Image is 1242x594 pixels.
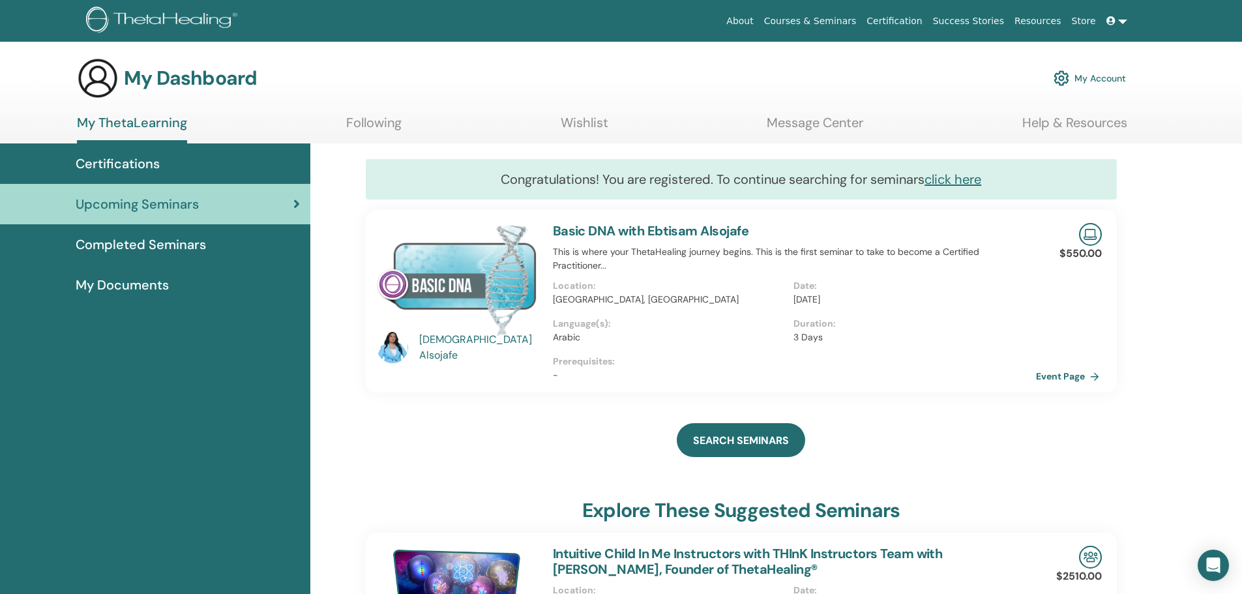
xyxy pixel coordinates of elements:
img: Live Online Seminar [1079,223,1102,246]
p: Prerequisites : [553,355,1034,368]
span: Completed Seminars [76,235,206,254]
h3: My Dashboard [124,67,257,90]
p: This is where your ThetaHealing journey begins. This is the first seminar to take to become a Cer... [553,245,1034,273]
a: My ThetaLearning [77,115,187,143]
span: My Documents [76,275,169,295]
a: Following [346,115,402,140]
div: Open Intercom Messenger [1198,550,1229,581]
a: Wishlist [561,115,608,140]
a: About [721,9,758,33]
a: Store [1067,9,1101,33]
a: click here [924,171,981,188]
p: $2510.00 [1056,569,1102,584]
span: SEARCH SEMINARS [693,434,789,447]
p: [GEOGRAPHIC_DATA], [GEOGRAPHIC_DATA] [553,293,786,306]
p: $550.00 [1059,246,1102,261]
a: Event Page [1036,366,1104,386]
a: SEARCH SEMINARS [677,423,805,457]
a: My Account [1054,64,1126,93]
p: Location : [553,279,786,293]
div: Congratulations! You are registered. To continue searching for seminars [366,159,1117,200]
a: Success Stories [928,9,1009,33]
a: Help & Resources [1022,115,1127,140]
img: logo.png [86,7,242,36]
a: Courses & Seminars [759,9,862,33]
p: 3 Days [793,331,1026,344]
span: Upcoming Seminars [76,194,199,214]
img: cog.svg [1054,67,1069,89]
a: [DEMOGRAPHIC_DATA] Alsojafe [419,332,540,363]
p: [DATE] [793,293,1026,306]
p: Date : [793,279,1026,293]
h3: explore these suggested seminars [582,499,900,522]
a: Basic DNA with Ebtisam Alsojafe [553,222,748,239]
p: Language(s) : [553,317,786,331]
img: default.jpg [377,332,408,363]
a: Intuitive Child In Me Instructors with THInK Instructors Team with [PERSON_NAME], Founder of Thet... [553,545,943,578]
span: Certifications [76,154,160,173]
a: Certification [861,9,927,33]
a: Resources [1009,9,1067,33]
img: generic-user-icon.jpg [77,57,119,99]
img: Basic DNA [377,223,537,336]
a: Message Center [767,115,863,140]
p: - [553,368,1034,382]
img: In-Person Seminar [1079,546,1102,569]
p: Duration : [793,317,1026,331]
p: Arabic [553,331,786,344]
